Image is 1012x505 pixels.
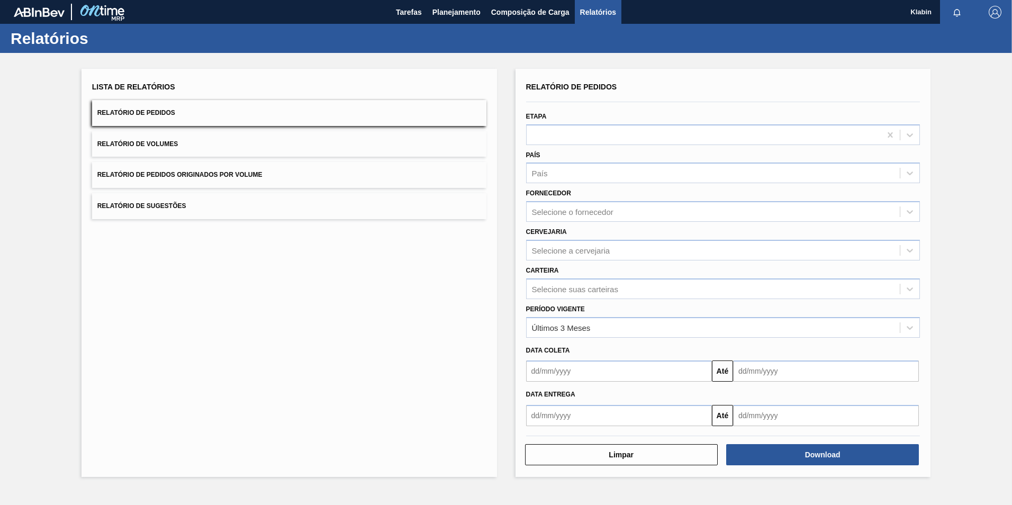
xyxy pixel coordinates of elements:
[97,202,186,210] span: Relatório de Sugestões
[526,83,617,91] span: Relatório de Pedidos
[940,5,974,20] button: Notificações
[526,391,575,398] span: Data entrega
[97,140,178,148] span: Relatório de Volumes
[526,228,567,236] label: Cervejaria
[526,305,585,313] label: Período Vigente
[97,109,175,116] span: Relatório de Pedidos
[396,6,422,19] span: Tarefas
[97,171,263,178] span: Relatório de Pedidos Originados por Volume
[526,190,571,197] label: Fornecedor
[491,6,570,19] span: Composição de Carga
[712,405,733,426] button: Até
[92,83,175,91] span: Lista de Relatórios
[733,405,919,426] input: dd/mm/yyyy
[14,7,65,17] img: TNhmsLtSVTkK8tSr43FrP2fwEKptu5GPRR3wAAAABJRU5ErkJggg==
[92,131,486,157] button: Relatório de Volumes
[733,360,919,382] input: dd/mm/yyyy
[532,323,591,332] div: Últimos 3 Meses
[92,193,486,219] button: Relatório de Sugestões
[526,347,570,354] span: Data coleta
[532,284,618,293] div: Selecione suas carteiras
[526,113,547,120] label: Etapa
[92,162,486,188] button: Relatório de Pedidos Originados por Volume
[526,267,559,274] label: Carteira
[532,246,610,255] div: Selecione a cervejaria
[432,6,481,19] span: Planejamento
[526,405,712,426] input: dd/mm/yyyy
[712,360,733,382] button: Até
[532,208,613,217] div: Selecione o fornecedor
[580,6,616,19] span: Relatórios
[92,100,486,126] button: Relatório de Pedidos
[525,444,718,465] button: Limpar
[726,444,919,465] button: Download
[526,360,712,382] input: dd/mm/yyyy
[989,6,1001,19] img: Logout
[532,169,548,178] div: País
[11,32,198,44] h1: Relatórios
[526,151,540,159] label: País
